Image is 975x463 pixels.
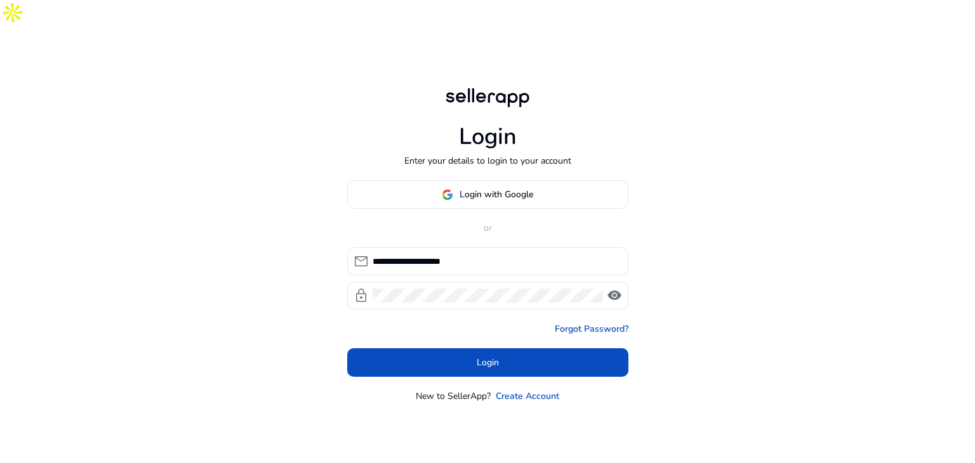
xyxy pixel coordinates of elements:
[347,221,628,235] p: or
[347,348,628,377] button: Login
[496,389,559,403] a: Create Account
[354,254,369,269] span: mail
[442,189,453,200] img: google-logo.svg
[354,288,369,303] span: lock
[416,389,491,403] p: New to SellerApp?
[347,180,628,209] button: Login with Google
[555,322,628,336] a: Forgot Password?
[477,356,499,369] span: Login
[404,154,571,167] p: Enter your details to login to your account
[460,188,533,201] span: Login with Google
[607,288,622,303] span: visibility
[459,123,517,150] h1: Login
